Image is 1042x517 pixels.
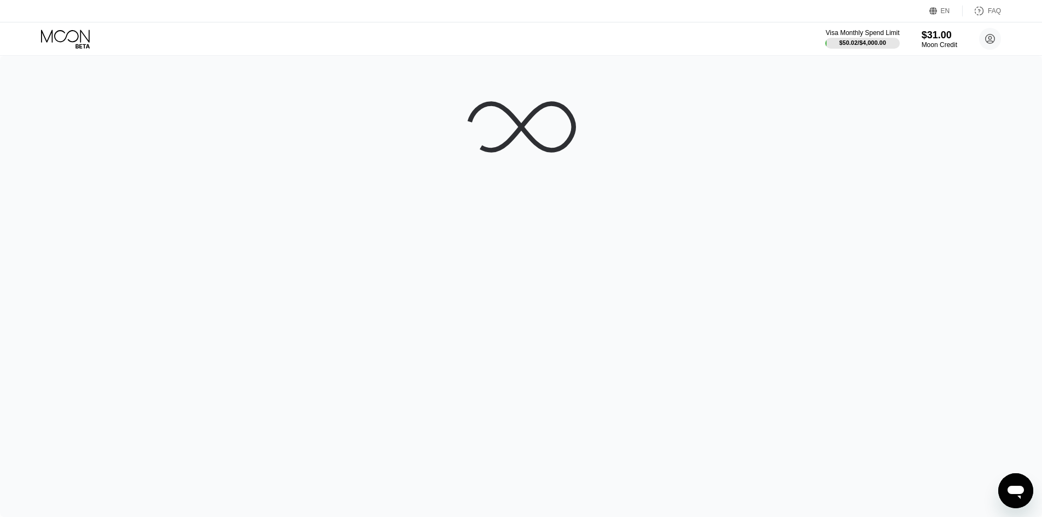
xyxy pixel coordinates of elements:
[988,7,1001,15] div: FAQ
[941,7,950,15] div: EN
[839,39,886,46] div: $50.02 / $4,000.00
[963,5,1001,16] div: FAQ
[825,29,899,37] div: Visa Monthly Spend Limit
[998,473,1033,508] iframe: Button to launch messaging window
[922,30,957,41] div: $31.00
[922,30,957,49] div: $31.00Moon Credit
[922,41,957,49] div: Moon Credit
[929,5,963,16] div: EN
[825,29,899,49] div: Visa Monthly Spend Limit$50.02/$4,000.00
